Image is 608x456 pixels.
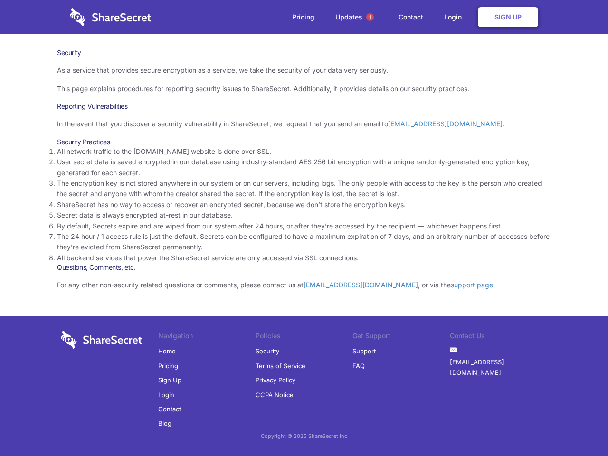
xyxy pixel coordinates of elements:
[57,231,551,253] li: The 24 hour / 1 access rule is just the default. Secrets can be configured to have a maximum expi...
[256,359,305,373] a: Terms of Service
[352,331,450,344] li: Get Support
[57,280,551,290] p: For any other non-security related questions or comments, please contact us at , or via the .
[57,138,551,146] h3: Security Practices
[450,355,547,380] a: [EMAIL_ADDRESS][DOMAIN_NAME]
[256,331,353,344] li: Policies
[389,2,433,32] a: Contact
[158,402,181,416] a: Contact
[57,253,551,263] li: All backend services that power the ShareSecret service are only accessed via SSL connections.
[158,416,171,430] a: Blog
[57,199,551,210] li: ShareSecret has no way to access or recover an encrypted secret, because we don’t store the encry...
[57,221,551,231] li: By default, Secrets expire and are wiped from our system after 24 hours, or after they’re accesse...
[57,102,551,111] h3: Reporting Vulnerabilities
[57,119,551,129] p: In the event that you discover a security vulnerability in ShareSecret, we request that you send ...
[451,281,493,289] a: support page
[57,263,551,272] h3: Questions, Comments, etc.
[352,344,376,358] a: Support
[57,84,551,94] p: This page explains procedures for reporting security issues to ShareSecret. Additionally, it prov...
[57,157,551,178] li: User secret data is saved encrypted in our database using industry-standard AES 256 bit encryptio...
[256,388,294,402] a: CCPA Notice
[256,373,295,387] a: Privacy Policy
[57,210,551,220] li: Secret data is always encrypted at-rest in our database.
[158,344,176,358] a: Home
[57,65,551,76] p: As a service that provides secure encryption as a service, we take the security of your data very...
[57,48,551,57] h1: Security
[70,8,151,26] img: logo-wordmark-white-trans-d4663122ce5f474addd5e946df7df03e33cb6a1c49d2221995e7729f52c070b2.svg
[352,359,365,373] a: FAQ
[304,281,418,289] a: [EMAIL_ADDRESS][DOMAIN_NAME]
[158,388,174,402] a: Login
[158,331,256,344] li: Navigation
[256,344,279,358] a: Security
[61,331,142,349] img: logo-wordmark-white-trans-d4663122ce5f474addd5e946df7df03e33cb6a1c49d2221995e7729f52c070b2.svg
[388,120,503,128] a: [EMAIL_ADDRESS][DOMAIN_NAME]
[158,373,181,387] a: Sign Up
[57,146,551,157] li: All network traffic to the [DOMAIN_NAME] website is done over SSL.
[366,13,374,21] span: 1
[283,2,324,32] a: Pricing
[158,359,178,373] a: Pricing
[450,331,547,344] li: Contact Us
[478,7,538,27] a: Sign Up
[57,178,551,199] li: The encryption key is not stored anywhere in our system or on our servers, including logs. The on...
[435,2,476,32] a: Login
